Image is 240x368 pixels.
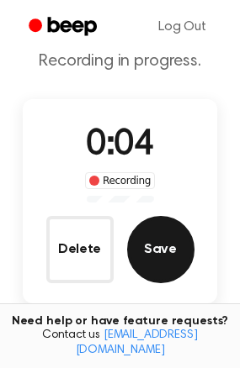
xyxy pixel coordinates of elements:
span: 0:04 [86,128,153,163]
span: Contact us [10,329,230,358]
a: [EMAIL_ADDRESS][DOMAIN_NAME] [76,329,198,356]
button: Save Audio Record [127,216,195,283]
p: Recording in progress. [13,51,227,72]
div: Recording [85,172,155,189]
button: Delete Audio Record [46,216,114,283]
a: Beep [17,11,112,44]
a: Log Out [141,7,223,47]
